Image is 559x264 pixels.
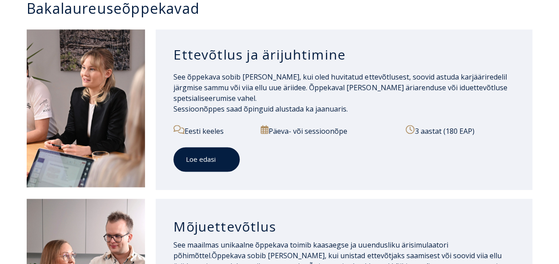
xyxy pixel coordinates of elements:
span: See õppekava sobib [PERSON_NAME], kui oled huvitatud ettevõtlusest, soovid astuda karjääriredelil... [173,72,507,114]
p: 3 aastat (180 EAP) [406,125,515,136]
p: Eesti keeles [173,125,253,136]
h3: Bakalaureuseõppekavad [27,0,541,16]
span: See maailmas unikaalne õppekava toimib kaasaegse ja uuendusliku ärisimulaatori põhimõttel. [173,240,448,260]
a: Loe edasi [173,147,240,172]
h3: Mõjuettevõtlus [173,218,515,235]
img: Ettevõtlus ja ärijuhtimine [27,29,145,187]
p: Päeva- või sessioonõpe [261,125,398,136]
h3: Ettevõtlus ja ärijuhtimine [173,46,515,63]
